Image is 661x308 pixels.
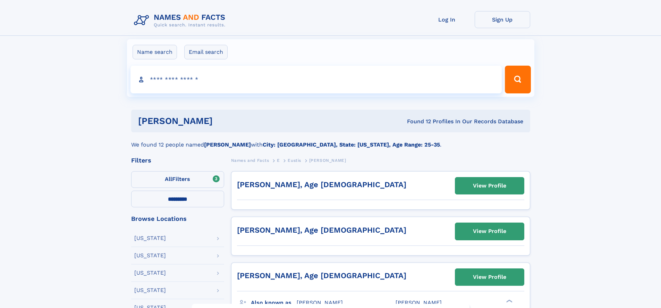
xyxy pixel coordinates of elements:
a: Log In [419,11,475,28]
span: [PERSON_NAME] [396,299,442,306]
img: Logo Names and Facts [131,11,231,30]
label: Name search [133,45,177,59]
div: [US_STATE] [134,288,166,293]
a: Names and Facts [231,156,269,165]
span: [PERSON_NAME] [309,158,346,163]
span: All [165,176,172,182]
div: Browse Locations [131,216,224,222]
button: Search Button [505,66,531,93]
div: [US_STATE] [134,270,166,276]
label: Email search [184,45,228,59]
a: View Profile [455,223,524,240]
div: We found 12 people named with . [131,132,530,149]
div: Found 12 Profiles In Our Records Database [310,118,523,125]
a: [PERSON_NAME], Age [DEMOGRAPHIC_DATA] [237,271,406,280]
a: [PERSON_NAME], Age [DEMOGRAPHIC_DATA] [237,180,406,189]
a: Eustis [288,156,301,165]
b: [PERSON_NAME] [204,141,251,148]
span: [PERSON_NAME] [297,299,343,306]
div: Filters [131,157,224,164]
input: search input [130,66,502,93]
a: [PERSON_NAME], Age [DEMOGRAPHIC_DATA] [237,226,406,234]
div: ❯ [505,299,513,303]
a: View Profile [455,177,524,194]
div: View Profile [473,223,506,239]
b: City: [GEOGRAPHIC_DATA], State: [US_STATE], Age Range: 25-35 [263,141,440,148]
a: E [277,156,280,165]
label: Filters [131,171,224,188]
span: E [277,158,280,163]
a: Sign Up [475,11,530,28]
div: View Profile [473,178,506,194]
div: [US_STATE] [134,235,166,241]
div: [US_STATE] [134,253,166,258]
div: View Profile [473,269,506,285]
span: Eustis [288,158,301,163]
h1: [PERSON_NAME] [138,117,310,125]
a: View Profile [455,269,524,285]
